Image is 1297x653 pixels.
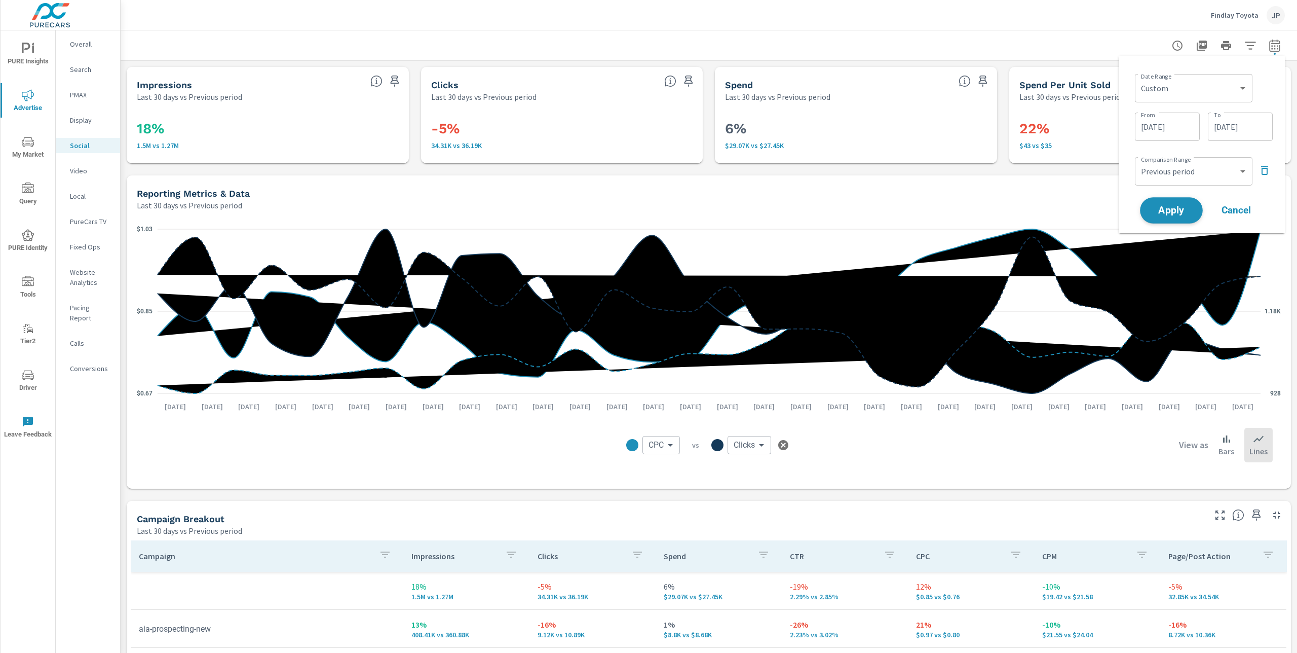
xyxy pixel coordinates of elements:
p: $21.55 vs $24.04 [1042,631,1152,639]
button: Make Fullscreen [1212,507,1228,523]
p: -5% [1168,581,1278,593]
p: 34,305 vs 36,185 [431,141,693,150]
p: 34,305 vs 36,185 [538,593,647,601]
p: Last 30 days vs Previous period [137,525,242,537]
span: Tier2 [4,322,52,347]
p: $29,075 vs $27,449 [725,141,987,150]
p: [DATE] [1041,402,1077,412]
p: [DATE] [894,402,929,412]
p: 13% [411,619,521,631]
p: Findlay Toyota [1211,11,1258,20]
p: $29,075 vs $27,449 [664,593,774,601]
text: $1.03 [137,226,152,233]
p: [DATE] [1004,402,1040,412]
span: CPC [648,440,664,450]
h5: Clicks [431,80,459,90]
text: 1.18K [1265,308,1281,315]
p: [DATE] [1115,402,1150,412]
p: 6% [664,581,774,593]
p: Fixed Ops [70,242,112,252]
p: $0.97 vs $0.80 [916,631,1026,639]
div: Fixed Ops [56,239,120,255]
p: Last 30 days vs Previous period [725,91,830,103]
h3: -5% [431,120,693,137]
p: 2.29% vs 2.85% [790,593,900,601]
span: Advertise [4,89,52,114]
p: Local [70,191,112,201]
p: [DATE] [378,402,414,412]
span: The number of times an ad was clicked by a consumer. [664,75,676,87]
p: 32,848 vs 34,537 [1168,593,1278,601]
p: $8,802 vs $8,675 [664,631,774,639]
p: Search [70,64,112,75]
div: Search [56,62,120,77]
p: -5% [538,581,647,593]
p: [DATE] [1188,402,1224,412]
p: [DATE] [452,402,487,412]
span: Tools [4,276,52,301]
p: [DATE] [562,402,598,412]
p: [DATE] [599,402,635,412]
p: vs [680,441,711,450]
span: Save this to your personalized report [387,73,403,89]
div: Overall [56,37,120,52]
p: [DATE] [1078,402,1113,412]
p: [DATE] [710,402,745,412]
p: Website Analytics [70,267,112,287]
p: Last 30 days vs Previous period [137,91,242,103]
p: Display [70,115,112,125]
p: $19.42 vs $21.58 [1042,593,1152,601]
h5: Impressions [137,80,192,90]
p: [DATE] [489,402,524,412]
p: -16% [538,619,647,631]
h5: Reporting Metrics & Data [137,188,250,199]
div: Conversions [56,361,120,376]
div: Local [56,189,120,204]
p: Impressions [411,551,497,561]
span: My Market [4,136,52,161]
h3: 6% [725,120,987,137]
p: Clicks [538,551,623,561]
p: [DATE] [158,402,193,412]
span: Save this to your personalized report [1248,507,1265,523]
p: CPC [916,551,1002,561]
p: Spend [664,551,749,561]
span: This is a summary of Social performance results by campaign. Each column can be sorted. [1232,509,1244,521]
p: Conversions [70,364,112,374]
div: Website Analytics [56,265,120,290]
text: $0.85 [137,308,152,315]
p: [DATE] [341,402,377,412]
p: 1% [664,619,774,631]
p: Pacing Report [70,303,112,323]
p: $43 vs $35 [1019,141,1281,150]
text: 928 [1270,390,1281,397]
p: $0.85 vs $0.76 [916,593,1026,601]
span: Save this to your personalized report [680,73,697,89]
p: 1,497,495 vs 1,271,812 [411,593,521,601]
text: $0.67 [137,390,152,397]
button: Select Date Range [1265,35,1285,56]
h6: View as [1179,440,1208,450]
p: 2.23% vs 3.02% [790,631,900,639]
p: [DATE] [746,402,782,412]
p: Calls [70,338,112,348]
p: [DATE] [967,402,1003,412]
p: [DATE] [636,402,671,412]
span: Driver [4,369,52,394]
p: PureCars TV [70,216,112,227]
p: Page/Post Action [1168,551,1254,561]
button: Apply [1140,197,1203,224]
div: Pacing Report [56,300,120,325]
p: CPM [1042,551,1128,561]
p: Last 30 days vs Previous period [137,199,242,211]
p: 8,719 vs 10,361 [1168,631,1278,639]
div: Video [56,163,120,178]
p: Bars [1218,445,1234,457]
button: Cancel [1206,198,1267,223]
p: Overall [70,39,112,49]
p: [DATE] [931,402,966,412]
p: 12% [916,581,1026,593]
p: 408,411 vs 360,878 [411,631,521,639]
p: [DATE] [857,402,892,412]
p: 1,497,495 vs 1,271,812 [137,141,399,150]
